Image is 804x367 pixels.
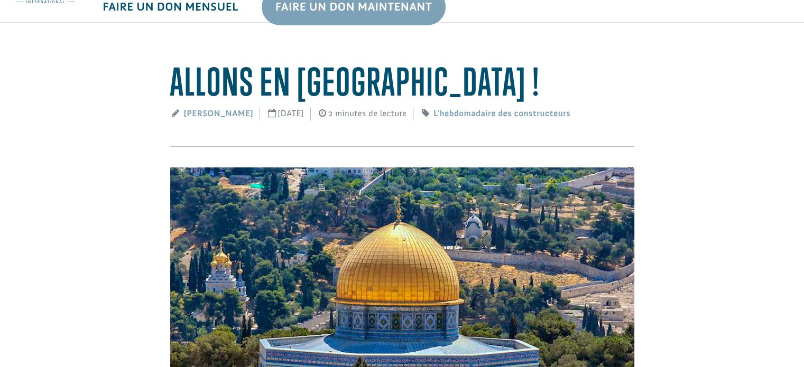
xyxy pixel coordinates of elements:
[50,42,51,50] font: ,
[19,42,26,50] img: US.png
[29,42,50,50] font: Medina
[131,21,197,40] button: Faire un don
[19,11,117,53] font: L'[DEMOGRAPHIC_DATA] Victory de [GEOGRAPHIC_DATA] a fait un don de 5 000 $
[19,33,126,40] div: to
[433,108,570,119] a: L'hebdomadaire des constructeurs
[25,32,85,40] strong: Children's Initiatives
[328,108,407,119] font: 2 minutes de lecture
[29,42,126,50] span: , [GEOGRAPHIC_DATA]
[170,59,540,104] font: Allons en [GEOGRAPHIC_DATA] !
[278,108,304,119] font: [DATE]
[183,108,253,119] a: [PERSON_NAME]
[51,42,114,50] font: [GEOGRAPHIC_DATA]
